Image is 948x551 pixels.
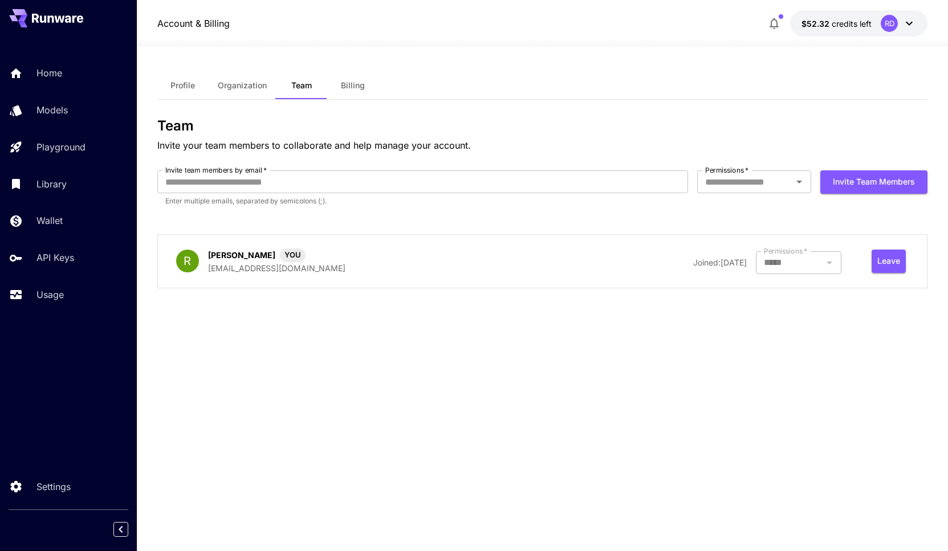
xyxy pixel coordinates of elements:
[36,288,64,301] p: Usage
[36,103,68,117] p: Models
[208,249,275,261] p: [PERSON_NAME]
[36,140,86,154] p: Playground
[820,170,927,194] button: Invite team members
[36,66,62,80] p: Home
[208,262,345,274] p: [EMAIL_ADDRESS][DOMAIN_NAME]
[157,138,928,152] p: Invite your team members to collaborate and help manage your account.
[36,251,74,264] p: API Keys
[801,19,832,28] span: $52.32
[872,250,906,273] button: Leave
[705,165,748,175] label: Permissions
[165,195,681,207] p: Enter multiple emails, separated by semicolons (;).
[165,165,267,175] label: Invite team members by email
[157,17,230,30] a: Account & Billing
[157,118,928,134] h3: Team
[790,10,927,36] button: $52.32382RD
[832,19,872,28] span: credits left
[764,246,807,256] label: Permissions
[36,480,71,493] p: Settings
[36,177,67,191] p: Library
[157,17,230,30] nav: breadcrumb
[113,522,128,537] button: Collapse sidebar
[170,80,195,91] span: Profile
[801,18,872,30] div: $52.32382
[341,80,365,91] span: Billing
[218,80,267,91] span: Organization
[280,250,306,261] span: YOU
[291,80,312,91] span: Team
[122,519,137,540] div: Collapse sidebar
[791,174,807,190] button: Open
[176,250,199,272] div: R
[36,214,63,227] p: Wallet
[881,15,898,32] div: RD
[693,258,747,267] span: Joined: [DATE]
